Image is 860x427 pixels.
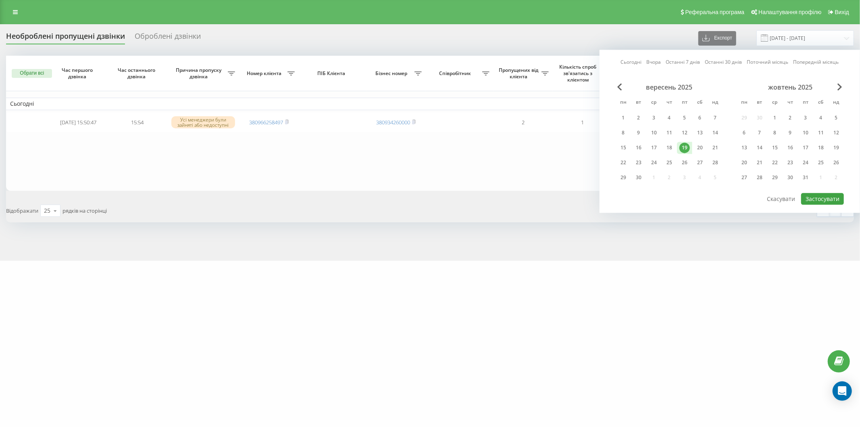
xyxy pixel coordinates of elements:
div: сб 27 вер 2025 р. [692,157,708,169]
div: чт 9 жовт 2025 р. [783,127,798,139]
div: 31 [800,172,811,183]
div: пн 20 жовт 2025 р. [737,157,752,169]
div: 28 [710,157,720,168]
div: 16 [633,142,644,153]
div: 17 [649,142,659,153]
div: сб 6 вер 2025 р. [692,112,708,124]
a: Останні 30 днів [705,59,742,66]
div: 16 [785,142,795,153]
div: 6 [695,113,705,123]
div: вт 2 вер 2025 р. [631,112,646,124]
div: сб 13 вер 2025 р. [692,127,708,139]
a: 380966258497 [249,119,283,126]
div: 18 [664,142,675,153]
div: чт 18 вер 2025 р. [662,142,677,154]
div: нд 28 вер 2025 р. [708,157,723,169]
div: вт 9 вер 2025 р. [631,127,646,139]
div: 1 [618,113,629,123]
a: 380934260000 [376,119,410,126]
td: 1 [553,112,612,133]
div: пт 24 жовт 2025 р. [798,157,813,169]
div: Open Intercom Messenger [833,381,852,401]
div: 4 [816,113,826,123]
div: Необроблені пропущені дзвінки [6,32,125,44]
abbr: четвер [784,97,796,109]
div: 26 [831,157,841,168]
div: 9 [785,128,795,138]
div: Оброблені дзвінки [135,32,201,44]
div: 24 [649,157,659,168]
span: Відображати [6,207,38,214]
div: пт 17 жовт 2025 р. [798,142,813,154]
abbr: п’ятниця [679,97,691,109]
div: ср 8 жовт 2025 р. [767,127,783,139]
abbr: вівторок [754,97,766,109]
div: нд 7 вер 2025 р. [708,112,723,124]
span: рядків на сторінці [62,207,107,214]
div: нд 14 вер 2025 р. [708,127,723,139]
div: вт 7 жовт 2025 р. [752,127,767,139]
div: 25 [44,207,50,215]
div: 22 [770,157,780,168]
div: пт 31 жовт 2025 р. [798,172,813,184]
div: 18 [816,142,826,153]
div: нд 26 жовт 2025 р. [829,157,844,169]
div: вт 23 вер 2025 р. [631,157,646,169]
div: 30 [785,172,795,183]
button: Застосувати [801,193,844,205]
div: 7 [710,113,720,123]
div: чт 23 жовт 2025 р. [783,157,798,169]
div: 4 [664,113,675,123]
div: ср 17 вер 2025 р. [646,142,662,154]
div: пн 8 вер 2025 р. [616,127,631,139]
div: 25 [664,157,675,168]
div: 10 [649,128,659,138]
div: 8 [618,128,629,138]
div: вересень 2025 [616,83,723,91]
div: пт 10 жовт 2025 р. [798,127,813,139]
div: 19 [831,142,841,153]
abbr: понеділок [738,97,750,109]
abbr: середа [769,97,781,109]
div: сб 11 жовт 2025 р. [813,127,829,139]
div: 2 [633,113,644,123]
div: 5 [679,113,690,123]
span: Пропущених від клієнта [498,67,541,80]
div: ср 10 вер 2025 р. [646,127,662,139]
div: 24 [800,157,811,168]
span: Налаштування профілю [758,9,821,15]
span: Час першого дзвінка [55,67,101,80]
span: Previous Month [617,83,622,90]
div: вт 30 вер 2025 р. [631,172,646,184]
div: 21 [754,157,765,168]
span: Реферальна програма [685,9,745,15]
div: 22 [618,157,629,168]
abbr: п’ятниця [800,97,812,109]
div: 13 [739,142,750,153]
abbr: субота [694,97,706,109]
button: Експорт [698,31,736,46]
abbr: неділя [830,97,842,109]
div: 12 [679,128,690,138]
div: 26 [679,157,690,168]
div: 21 [710,142,720,153]
div: ср 29 жовт 2025 р. [767,172,783,184]
abbr: середа [648,97,660,109]
div: сб 25 жовт 2025 р. [813,157,829,169]
div: 10 [800,128,811,138]
div: жовтень 2025 [737,83,844,91]
button: Скасувати [763,193,800,205]
div: чт 30 жовт 2025 р. [783,172,798,184]
div: вт 14 жовт 2025 р. [752,142,767,154]
div: вт 21 жовт 2025 р. [752,157,767,169]
button: Обрати всі [12,69,52,78]
div: 11 [816,128,826,138]
div: 23 [633,157,644,168]
div: вт 28 жовт 2025 р. [752,172,767,184]
div: 7 [754,128,765,138]
div: сб 18 жовт 2025 р. [813,142,829,154]
div: пн 27 жовт 2025 р. [737,172,752,184]
div: 25 [816,157,826,168]
div: 23 [785,157,795,168]
div: 15 [770,142,780,153]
